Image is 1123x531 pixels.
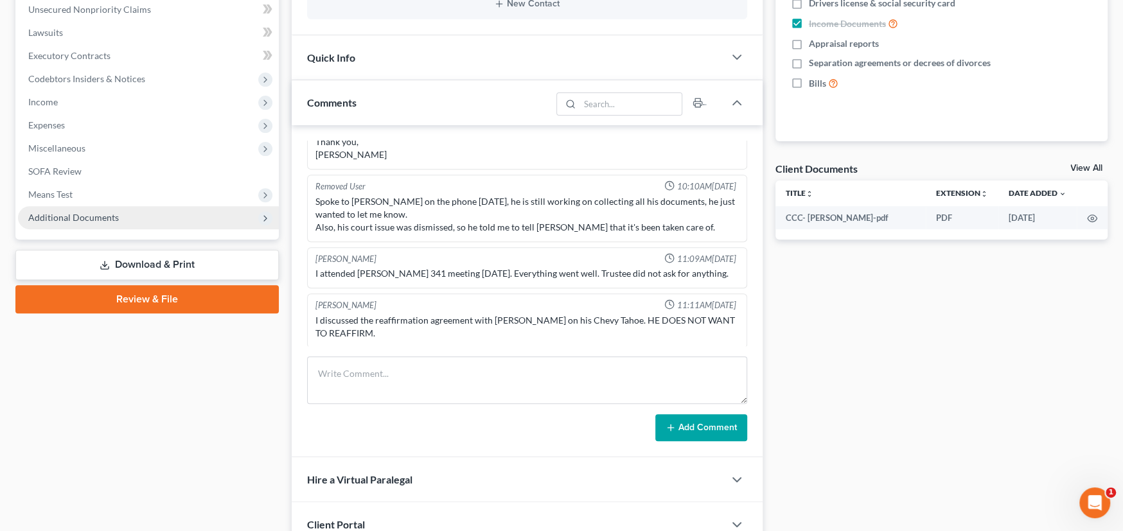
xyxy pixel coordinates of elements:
[28,50,111,61] span: Executory Contracts
[579,93,682,115] input: Search...
[809,37,879,50] span: Appraisal reports
[1079,487,1110,518] iframe: Intercom live chat
[1106,487,1116,498] span: 1
[28,27,63,38] span: Lawsuits
[775,206,926,229] td: CCC- [PERSON_NAME]-pdf
[926,206,998,229] td: PDF
[15,250,279,280] a: Download & Print
[980,190,988,198] i: unfold_more
[28,166,82,177] span: SOFA Review
[786,188,813,198] a: Titleunfold_more
[1070,164,1102,173] a: View All
[677,180,736,193] span: 10:10AM[DATE]
[18,160,279,183] a: SOFA Review
[28,73,145,84] span: Codebtors Insiders & Notices
[15,285,279,313] a: Review & File
[307,473,412,485] span: Hire a Virtual Paralegal
[307,96,357,109] span: Comments
[28,189,73,200] span: Means Test
[315,180,366,193] div: Removed User
[677,299,736,311] span: 11:11AM[DATE]
[18,21,279,44] a: Lawsuits
[809,17,886,30] span: Income Documents
[315,267,739,280] div: I attended [PERSON_NAME] 341 meeting [DATE]. Everything went well. Trustee did not ask for anything.
[28,212,119,223] span: Additional Documents
[806,190,813,198] i: unfold_more
[315,299,376,311] div: [PERSON_NAME]
[936,188,988,198] a: Extensionunfold_more
[998,206,1077,229] td: [DATE]
[315,253,376,265] div: [PERSON_NAME]
[1059,190,1066,198] i: expand_more
[18,44,279,67] a: Executory Contracts
[307,518,365,530] span: Client Portal
[775,162,858,175] div: Client Documents
[28,96,58,107] span: Income
[677,253,736,265] span: 11:09AM[DATE]
[809,57,991,69] span: Separation agreements or decrees of divorces
[307,51,355,64] span: Quick Info
[28,4,151,15] span: Unsecured Nonpriority Claims
[1009,188,1066,198] a: Date Added expand_more
[809,77,826,90] span: Bills
[655,414,747,441] button: Add Comment
[28,143,85,153] span: Miscellaneous
[315,314,739,340] div: I discussed the reaffirmation agreement with [PERSON_NAME] on his Chevy Tahoe. HE DOES NOT WANT T...
[315,195,739,234] div: Spoke to [PERSON_NAME] on the phone [DATE], he is still working on collecting all his documents, ...
[28,119,65,130] span: Expenses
